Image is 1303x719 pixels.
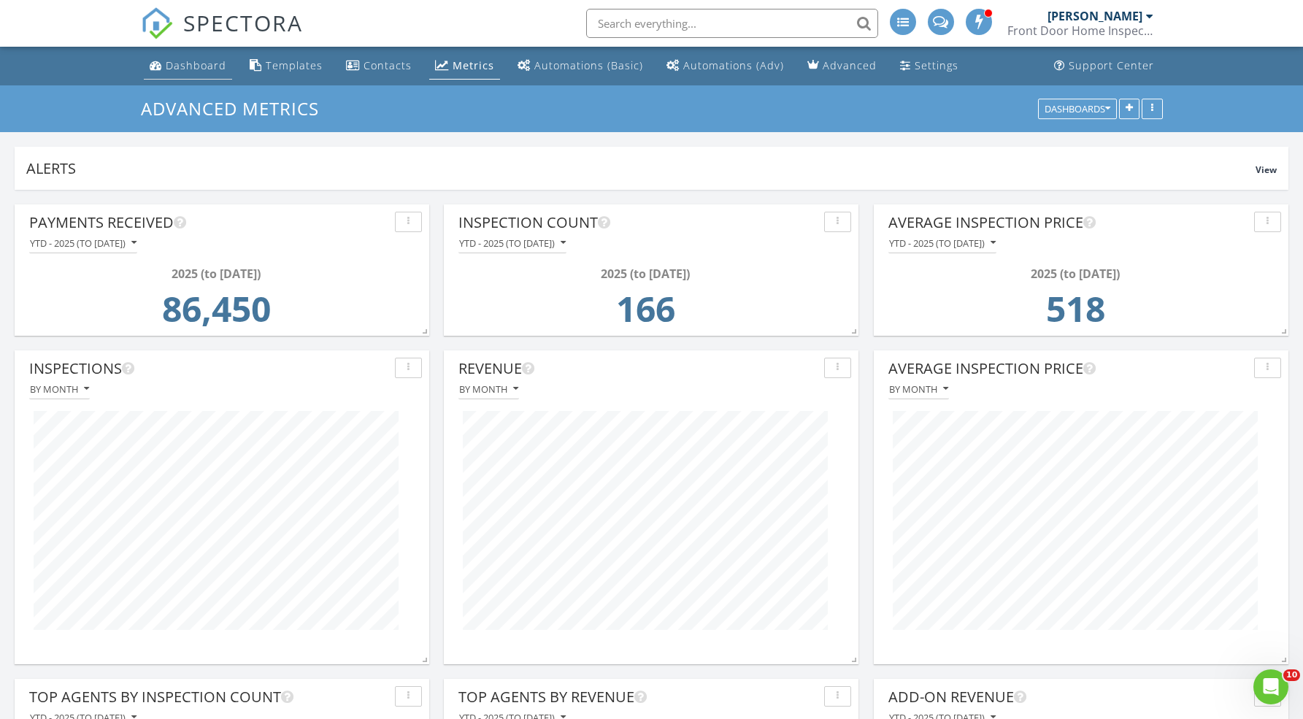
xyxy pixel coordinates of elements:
[802,53,883,80] a: Advanced
[893,265,1258,282] div: 2025 (to [DATE])
[26,158,1256,178] div: Alerts
[1283,669,1300,681] span: 10
[1069,58,1154,72] div: Support Center
[458,212,818,234] div: Inspection Count
[459,384,518,394] div: By month
[1048,9,1142,23] div: [PERSON_NAME]
[893,282,1258,344] td: 517.59
[34,265,399,282] div: 2025 (to [DATE])
[340,53,418,80] a: Contacts
[823,58,877,72] div: Advanced
[34,282,399,344] td: 86450.0
[458,686,818,708] div: Top Agents by Revenue
[888,686,1248,708] div: Add-On Revenue
[429,53,500,80] a: Metrics
[29,234,137,253] button: YTD - 2025 (to [DATE])
[1038,99,1117,119] button: Dashboards
[889,238,996,248] div: YTD - 2025 (to [DATE])
[30,384,89,394] div: By month
[30,238,137,248] div: YTD - 2025 (to [DATE])
[888,380,949,399] button: By month
[463,282,828,344] td: 166
[1048,53,1160,80] a: Support Center
[266,58,323,72] div: Templates
[915,58,958,72] div: Settings
[141,96,331,120] a: Advanced Metrics
[141,20,303,50] a: SPECTORA
[894,53,964,80] a: Settings
[453,58,494,72] div: Metrics
[183,7,303,38] span: SPECTORA
[1256,164,1277,176] span: View
[364,58,412,72] div: Contacts
[1253,669,1288,704] iframe: Intercom live chat
[29,212,389,234] div: Payments Received
[459,238,566,248] div: YTD - 2025 (to [DATE])
[244,53,328,80] a: Templates
[141,7,173,39] img: The Best Home Inspection Software - Spectora
[458,234,566,253] button: YTD - 2025 (to [DATE])
[889,384,948,394] div: By month
[29,380,90,399] button: By month
[683,58,784,72] div: Automations (Adv)
[512,53,649,80] a: Automations (Basic)
[1007,23,1153,38] div: Front Door Home Inspections
[166,58,226,72] div: Dashboard
[661,53,790,80] a: Automations (Advanced)
[888,358,1248,380] div: Average Inspection Price
[29,686,389,708] div: Top Agents by Inspection Count
[458,380,519,399] button: By month
[586,9,878,38] input: Search everything...
[29,358,389,380] div: Inspections
[1045,104,1110,114] div: Dashboards
[888,234,996,253] button: YTD - 2025 (to [DATE])
[458,358,818,380] div: Revenue
[463,265,828,282] div: 2025 (to [DATE])
[534,58,643,72] div: Automations (Basic)
[888,212,1248,234] div: Average Inspection Price
[144,53,232,80] a: Dashboard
